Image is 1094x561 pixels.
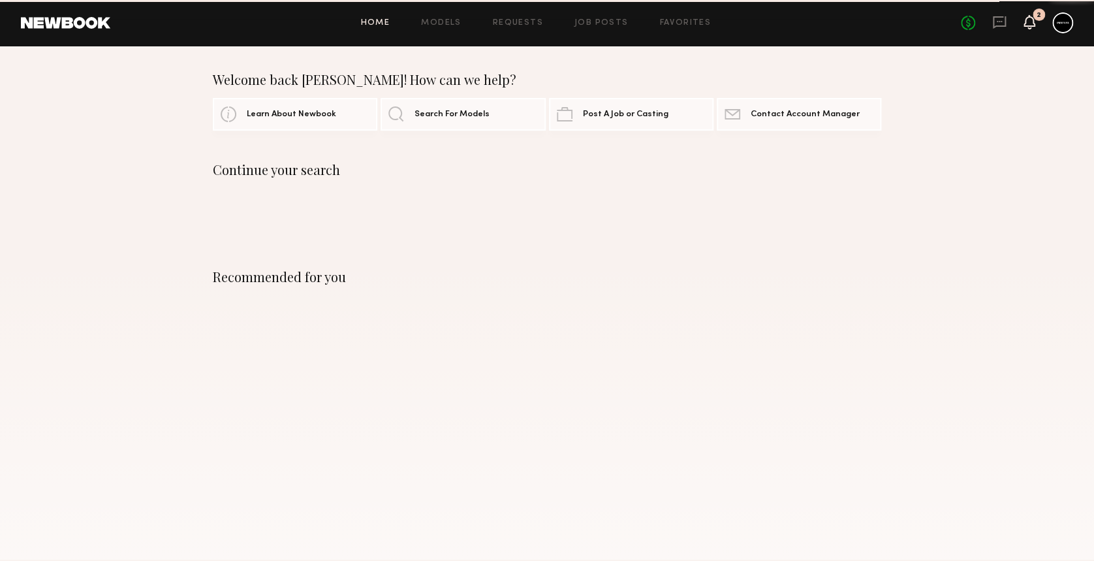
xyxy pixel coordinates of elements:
[549,98,713,131] a: Post A Job or Casting
[421,19,461,27] a: Models
[717,98,881,131] a: Contact Account Manager
[751,110,860,119] span: Contact Account Manager
[414,110,490,119] span: Search For Models
[361,19,390,27] a: Home
[583,110,668,119] span: Post A Job or Casting
[659,19,711,27] a: Favorites
[574,19,629,27] a: Job Posts
[247,110,336,119] span: Learn About Newbook
[493,19,543,27] a: Requests
[213,72,881,88] div: Welcome back [PERSON_NAME]! How can we help?
[213,269,881,285] div: Recommended for you
[213,162,881,178] div: Continue your search
[213,98,377,131] a: Learn About Newbook
[1037,12,1041,19] div: 2
[381,98,545,131] a: Search For Models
